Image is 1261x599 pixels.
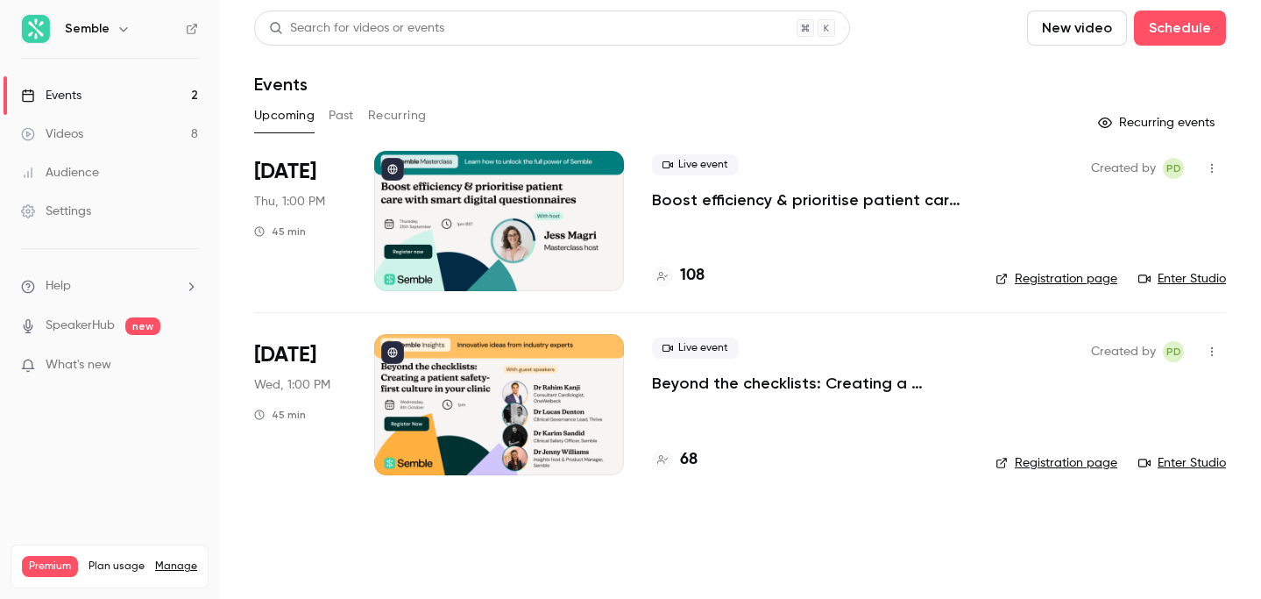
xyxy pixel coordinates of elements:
div: Sep 25 Thu, 1:00 PM (Europe/London) [254,151,346,291]
span: Help [46,277,71,296]
span: [DATE] [254,158,316,186]
a: SpeakerHub [46,317,115,335]
span: What's new [46,356,111,374]
button: Recurring [368,102,427,130]
span: Thu, 1:00 PM [254,193,325,210]
span: Pascale Day [1163,158,1184,179]
span: Wed, 1:00 PM [254,376,330,394]
button: Past [329,102,354,130]
a: Enter Studio [1138,270,1226,288]
span: Premium [22,556,78,577]
span: PD [1166,341,1181,362]
span: Plan usage [89,560,145,574]
h1: Events [254,74,308,95]
div: Search for videos or events [269,19,444,38]
h6: Semble [65,20,110,38]
span: Pascale Day [1163,341,1184,362]
div: 45 min [254,408,306,422]
div: Settings [21,203,91,220]
button: Upcoming [254,102,315,130]
span: Live event [652,338,739,359]
span: Live event [652,154,739,175]
a: Boost efficiency & prioritise patient care with smart digital questionnaires [652,189,967,210]
a: Enter Studio [1138,454,1226,472]
div: Oct 8 Wed, 1:00 PM (Europe/London) [254,334,346,474]
button: Recurring events [1090,109,1226,137]
div: Audience [21,164,99,182]
span: Created by [1091,158,1156,179]
div: Videos [21,125,83,143]
li: help-dropdown-opener [21,277,198,296]
h4: 108 [680,264,705,288]
a: 68 [652,448,698,472]
img: Semble [22,15,50,43]
h4: 68 [680,448,698,472]
button: Schedule [1134,11,1226,46]
iframe: Noticeable Trigger [177,358,198,374]
span: [DATE] [254,341,316,369]
a: Registration page [995,454,1117,472]
a: 108 [652,264,705,288]
span: new [125,317,160,335]
a: Registration page [995,270,1117,288]
button: New video [1027,11,1127,46]
div: Events [21,87,81,104]
div: 45 min [254,225,306,239]
a: Manage [155,560,197,574]
a: Beyond the checklists: Creating a patient safety-first culture in your clinic [652,373,967,394]
span: PD [1166,158,1181,179]
span: Created by [1091,341,1156,362]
